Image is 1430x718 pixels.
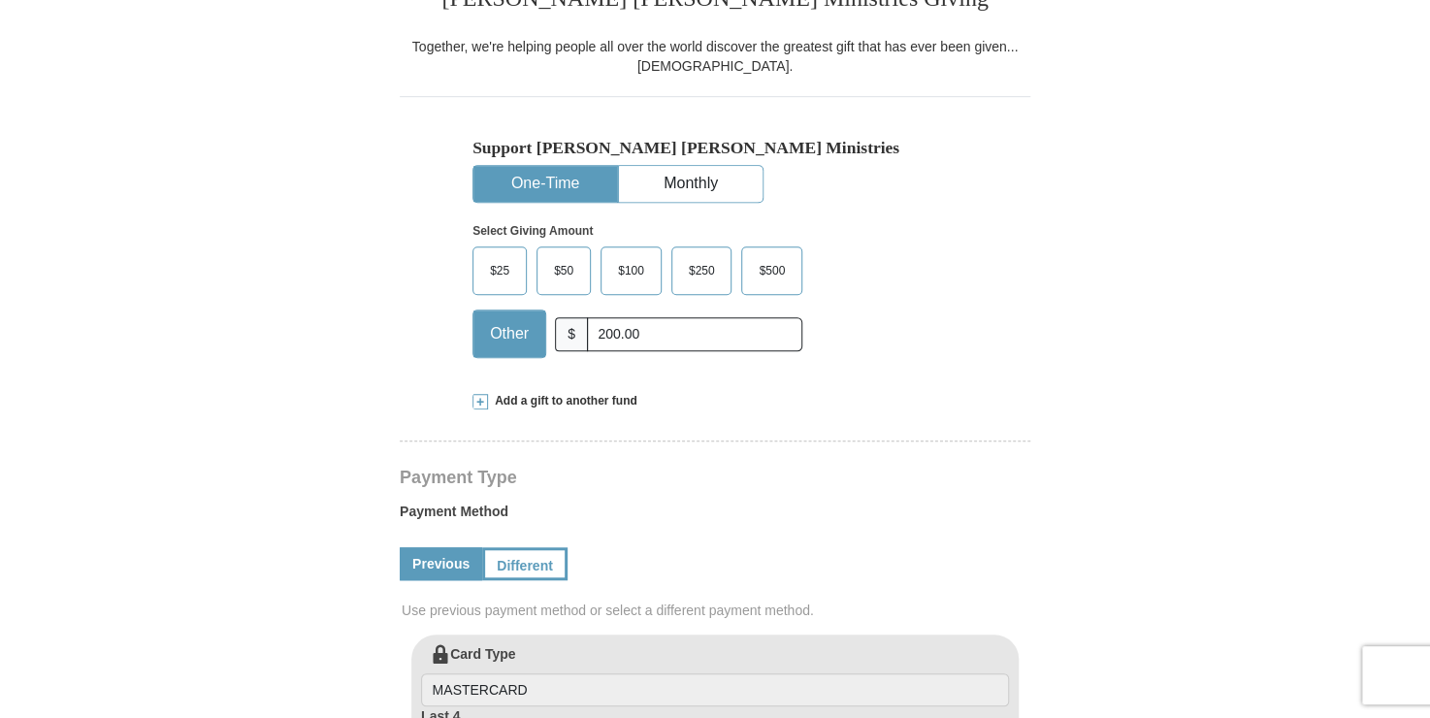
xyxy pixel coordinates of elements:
h4: Payment Type [400,470,1030,485]
label: Card Type [421,644,1009,706]
input: Card Type [421,673,1009,706]
span: $25 [480,256,519,285]
a: Different [482,547,568,580]
label: Payment Method [400,502,1030,531]
h5: Support [PERSON_NAME] [PERSON_NAME] Ministries [472,138,958,158]
span: Add a gift to another fund [488,393,637,409]
div: Together, we're helping people all over the world discover the greatest gift that has ever been g... [400,37,1030,76]
span: $500 [749,256,795,285]
span: $50 [544,256,583,285]
span: Other [480,319,538,348]
a: Previous [400,547,482,580]
span: $ [555,317,588,351]
span: Use previous payment method or select a different payment method. [402,601,1032,620]
input: Other Amount [587,317,802,351]
button: Monthly [619,166,763,202]
button: One-Time [473,166,617,202]
span: $100 [608,256,654,285]
strong: Select Giving Amount [472,224,593,238]
span: $250 [679,256,725,285]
